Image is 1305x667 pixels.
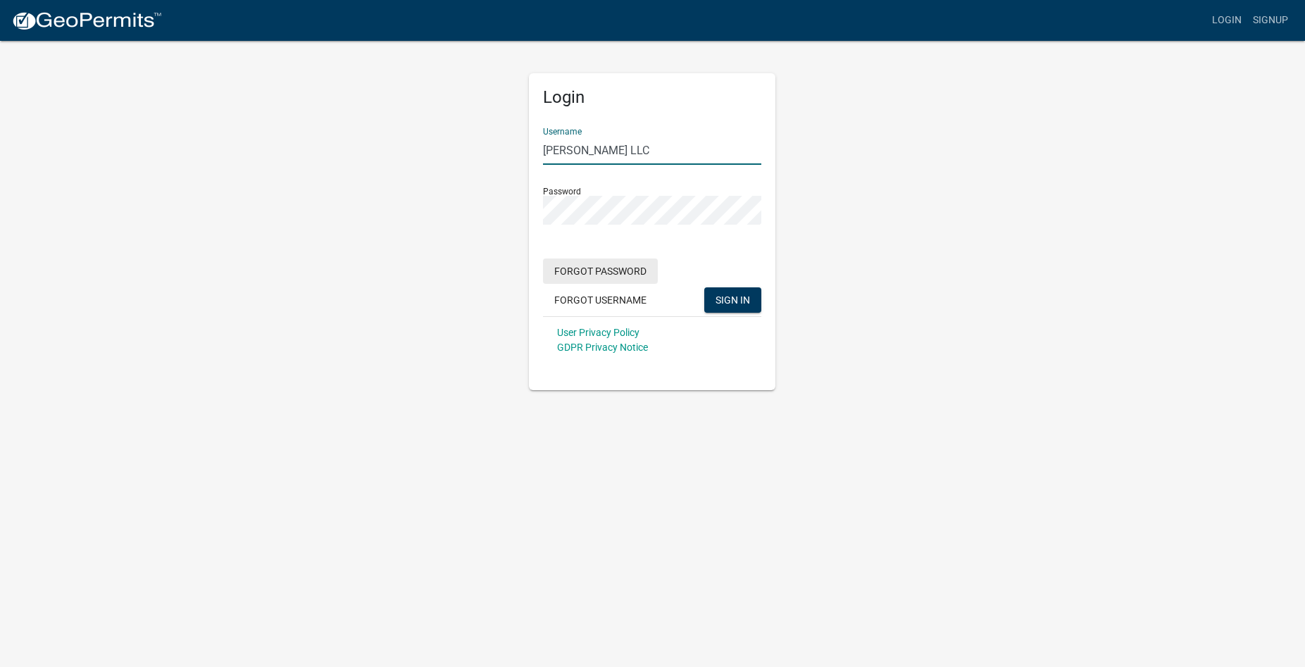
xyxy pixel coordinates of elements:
[543,287,658,313] button: Forgot Username
[716,294,750,305] span: SIGN IN
[1206,7,1247,34] a: Login
[1247,7,1294,34] a: Signup
[543,87,761,108] h5: Login
[557,342,648,353] a: GDPR Privacy Notice
[557,327,639,338] a: User Privacy Policy
[704,287,761,313] button: SIGN IN
[543,258,658,284] button: Forgot Password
